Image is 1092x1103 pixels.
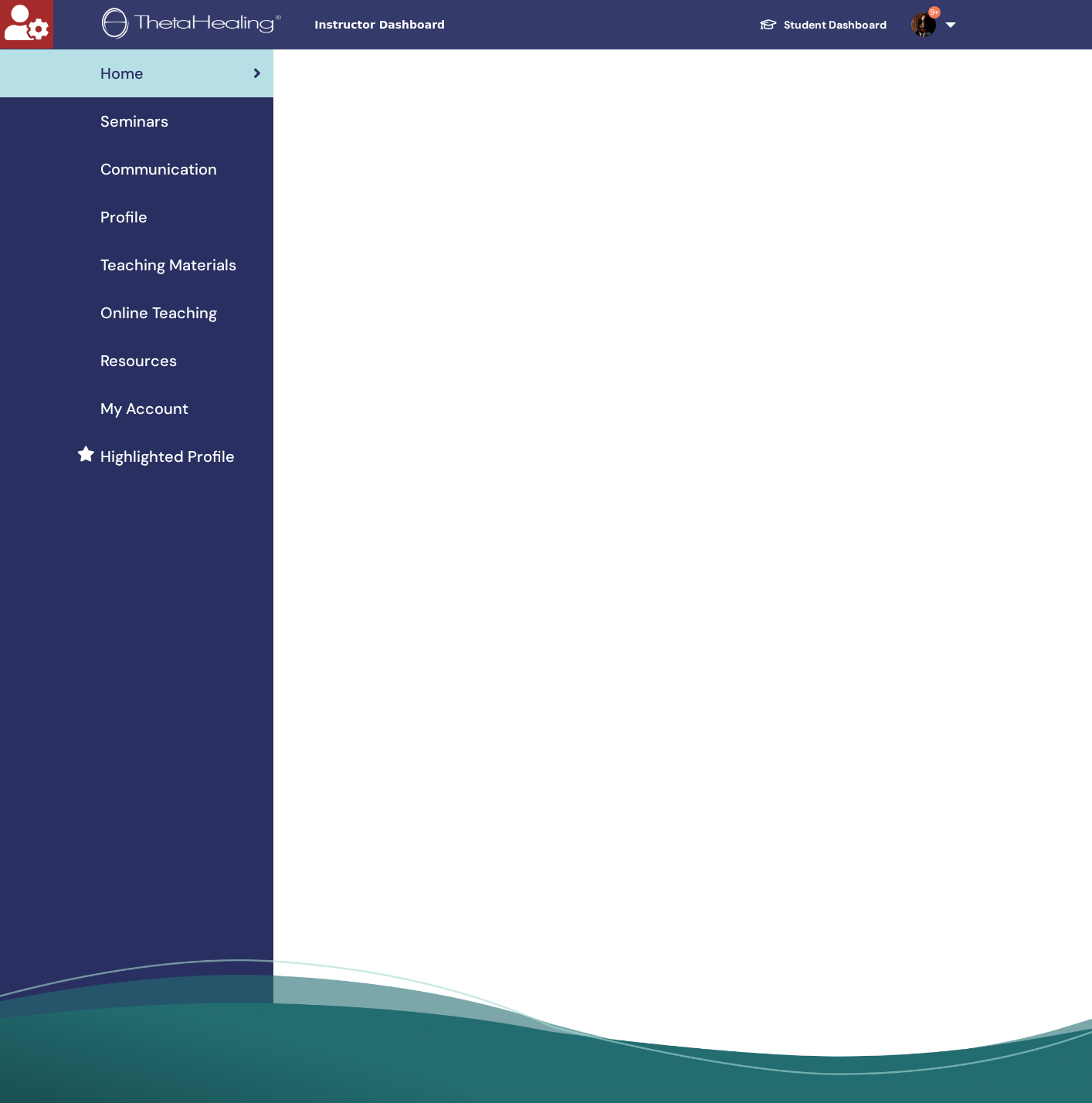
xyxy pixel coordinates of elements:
img: graduation-cap-white.svg [759,18,778,31]
span: Resources [100,349,177,372]
span: 9+ [928,6,941,19]
span: Highlighted Profile [100,445,235,468]
span: Instructor Dashboard [314,17,546,33]
span: My Account [100,397,188,420]
span: Profile [100,205,148,229]
img: logo.png [102,8,287,42]
span: Teaching Materials [100,253,236,277]
span: Home [100,62,144,85]
a: Student Dashboard [747,11,899,39]
img: default.jpg [911,12,936,37]
span: Online Teaching [100,301,217,324]
span: Seminars [100,110,168,133]
span: Communication [100,158,217,181]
